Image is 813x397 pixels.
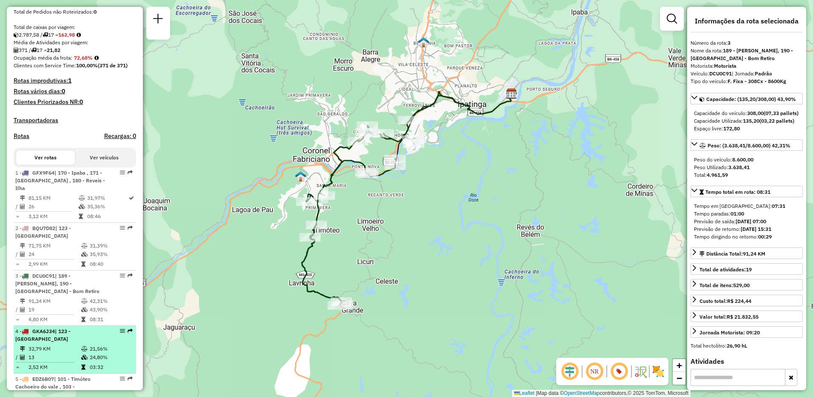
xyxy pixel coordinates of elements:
[20,346,25,351] i: Distância Total
[727,298,751,304] strong: R$ 224,44
[68,77,71,84] strong: 1
[128,170,133,175] em: Rota exportada
[15,305,20,314] td: /
[709,70,732,77] strong: DCU0C91
[14,32,19,37] i: Cubagem total roteirizado
[772,203,785,209] strong: 07:31
[691,152,803,182] div: Peso: (3.638,41/8.600,00) 42,31%
[15,170,105,191] span: 1 -
[728,78,786,84] strong: F. Fixa - 308Cx - 8600Kg
[79,196,85,201] i: % de utilização do peso
[14,48,19,53] i: Total de Atividades
[731,210,744,217] strong: 01:00
[20,307,25,312] i: Total de Atividades
[418,37,429,48] img: 204 UDC Light Ipatinga
[81,365,85,370] i: Tempo total em rota
[691,78,803,85] div: Tipo do veículo:
[699,282,750,289] div: Total de itens:
[677,360,682,371] span: +
[89,363,132,371] td: 03:32
[14,132,29,140] h4: Rotas
[663,10,680,27] a: Exibir filtros
[741,226,771,232] strong: [DATE] 15:31
[28,345,81,353] td: 32,79 KM
[79,204,85,209] i: % de utilização da cubagem
[128,376,133,381] em: Rota exportada
[87,202,128,211] td: 35,36%
[564,390,600,396] a: OpenStreetMap
[15,225,71,239] span: 2 -
[28,194,78,202] td: 81,15 KM
[755,70,772,77] strong: Padrão
[699,266,752,273] span: Total de atividades:
[512,390,691,397] div: Map data © contributors,© 2025 TomTom, Microsoft
[694,156,753,163] span: Peso do veículo:
[28,250,81,259] td: 24
[28,363,81,371] td: 2,52 KM
[120,328,125,334] em: Opções
[47,47,60,53] strong: 21,82
[691,357,803,365] h4: Atividades
[81,346,88,351] i: % de utilização do peso
[691,186,803,197] a: Tempo total em rota: 08:31
[708,142,790,149] span: Peso: (3.638,41/8.600,00) 42,31%
[14,23,136,31] div: Total de caixas por viagem:
[694,202,799,210] div: Tempo em [GEOGRAPHIC_DATA]:
[699,250,765,258] div: Distância Total:
[128,328,133,334] em: Rota exportada
[733,282,750,288] strong: 529,00
[120,376,125,381] em: Opções
[128,273,133,278] em: Rota exportada
[691,62,803,70] div: Motorista:
[28,260,81,268] td: 2,99 KM
[15,202,20,211] td: /
[15,250,20,259] td: /
[691,47,803,62] div: Nome da rota:
[20,204,25,209] i: Total de Atividades
[32,225,55,231] span: BQU7D82
[28,297,81,305] td: 91,24 KM
[714,63,736,69] strong: Motorista
[694,164,799,171] div: Peso Utilizado:
[746,266,752,273] strong: 19
[691,93,803,104] a: Capacidade: (135,20/308,00) 43,90%
[691,139,803,151] a: Peso: (3.638,41/8.600,00) 42,31%
[15,212,20,221] td: =
[691,279,803,291] a: Total de itens:529,00
[15,273,99,294] span: | 189 - [PERSON_NAME], 190 - [GEOGRAPHIC_DATA] - Bom Retiro
[89,305,132,314] td: 43,90%
[80,98,83,106] strong: 0
[699,313,759,321] div: Valor total:
[89,297,132,305] td: 42,31%
[747,110,764,116] strong: 308,00
[120,225,125,230] em: Opções
[14,88,136,95] h4: Rotas vários dias:
[28,353,81,362] td: 13
[15,353,20,362] td: /
[677,373,682,383] span: −
[76,62,98,69] strong: 100,00%
[536,390,537,396] span: |
[732,70,772,77] span: | Jornada:
[691,106,803,136] div: Capacidade: (135,20/308,00) 43,90%
[129,196,134,201] i: Rota otimizada
[28,315,81,324] td: 4,80 KM
[94,55,99,60] em: Média calculada utilizando a maior ocupação (%Peso ou %Cubagem) de cada rota da sessão. Rotas cro...
[706,96,796,102] span: Capacidade: (135,20/308,00) 43,90%
[694,218,799,225] div: Previsão de saída:
[743,118,759,124] strong: 135,20
[758,233,772,240] strong: 00:29
[723,125,740,132] strong: 172,80
[736,218,766,224] strong: [DATE] 07:00
[694,125,799,132] div: Espaço livre:
[14,39,136,46] div: Média de Atividades por viagem:
[14,77,136,84] h4: Rotas improdutivas:
[32,328,55,334] span: GKA6J34
[89,345,132,353] td: 21,56%
[728,40,731,46] strong: 3
[20,299,25,304] i: Distância Total
[15,315,20,324] td: =
[694,117,799,125] div: Capacidade Utilizada:
[691,342,803,350] div: Total hectolitro:
[28,212,78,221] td: 3,12 KM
